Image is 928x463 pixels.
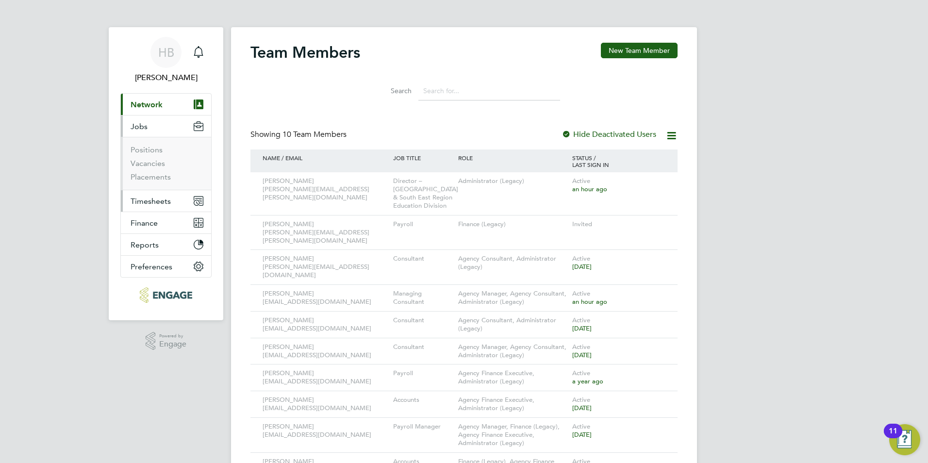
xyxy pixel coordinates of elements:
[391,172,456,215] div: Director – [GEOGRAPHIC_DATA] & South East Region Education Division
[260,312,391,338] div: [PERSON_NAME] [EMAIL_ADDRESS][DOMAIN_NAME]
[120,72,212,83] span: Harvey Buisson
[131,262,172,271] span: Preferences
[570,418,668,444] div: Active
[572,263,592,271] span: [DATE]
[889,431,897,444] div: 11
[570,364,668,391] div: Active
[282,130,347,139] span: 10 Team Members
[456,312,570,338] div: Agency Consultant, Administrator (Legacy)
[456,149,570,166] div: ROLE
[159,340,186,348] span: Engage
[572,185,607,193] span: an hour ago
[121,256,211,277] button: Preferences
[456,338,570,364] div: Agency Manager, Agency Consultant, Administrator (Legacy)
[121,137,211,190] div: Jobs
[456,285,570,311] div: Agency Manager, Agency Consultant, Administrator (Legacy)
[572,324,592,332] span: [DATE]
[456,364,570,391] div: Agency Finance Executive, Administrator (Legacy)
[572,351,592,359] span: [DATE]
[158,46,174,59] span: HB
[131,145,163,154] a: Positions
[391,285,456,311] div: Managing Consultant
[456,215,570,233] div: Finance (Legacy)
[570,172,668,198] div: Active
[601,43,678,58] button: New Team Member
[121,190,211,212] button: Timesheets
[260,285,391,311] div: [PERSON_NAME] [EMAIL_ADDRESS][DOMAIN_NAME]
[121,116,211,137] button: Jobs
[572,298,607,306] span: an hour ago
[570,215,668,233] div: Invited
[456,172,570,190] div: Administrator (Legacy)
[120,287,212,303] a: Go to home page
[131,218,158,228] span: Finance
[570,312,668,338] div: Active
[260,364,391,391] div: [PERSON_NAME] [EMAIL_ADDRESS][DOMAIN_NAME]
[562,130,656,139] label: Hide Deactivated Users
[391,364,456,382] div: Payroll
[260,338,391,364] div: [PERSON_NAME] [EMAIL_ADDRESS][DOMAIN_NAME]
[456,391,570,417] div: Agency Finance Executive, Administrator (Legacy)
[260,250,391,284] div: [PERSON_NAME] [PERSON_NAME][EMAIL_ADDRESS][DOMAIN_NAME]
[570,338,668,364] div: Active
[391,312,456,330] div: Consultant
[260,391,391,417] div: [PERSON_NAME] [EMAIL_ADDRESS][DOMAIN_NAME]
[131,172,171,182] a: Placements
[250,130,348,140] div: Showing
[131,159,165,168] a: Vacancies
[391,149,456,166] div: JOB TITLE
[121,94,211,115] button: Network
[572,430,592,439] span: [DATE]
[572,377,603,385] span: a year ago
[131,240,159,249] span: Reports
[140,287,192,303] img: admiralrecruitment-logo-retina.png
[159,332,186,340] span: Powered by
[570,149,668,173] div: STATUS / LAST SIGN IN
[889,424,920,455] button: Open Resource Center, 11 new notifications
[260,149,391,166] div: NAME / EMAIL
[456,250,570,276] div: Agency Consultant, Administrator (Legacy)
[391,418,456,436] div: Payroll Manager
[391,215,456,233] div: Payroll
[260,172,391,207] div: [PERSON_NAME] [PERSON_NAME][EMAIL_ADDRESS][PERSON_NAME][DOMAIN_NAME]
[131,122,148,131] span: Jobs
[109,27,223,320] nav: Main navigation
[456,418,570,452] div: Agency Manager, Finance (Legacy), Agency Finance Executive, Administrator (Legacy)
[570,391,668,417] div: Active
[120,37,212,83] a: HB[PERSON_NAME]
[121,212,211,233] button: Finance
[391,338,456,356] div: Consultant
[260,418,391,444] div: [PERSON_NAME] [EMAIL_ADDRESS][DOMAIN_NAME]
[146,332,187,350] a: Powered byEngage
[250,43,360,62] h2: Team Members
[391,250,456,268] div: Consultant
[368,86,412,95] label: Search
[121,234,211,255] button: Reports
[570,250,668,276] div: Active
[131,100,163,109] span: Network
[131,197,171,206] span: Timesheets
[260,215,391,250] div: [PERSON_NAME] [PERSON_NAME][EMAIL_ADDRESS][PERSON_NAME][DOMAIN_NAME]
[570,285,668,311] div: Active
[418,82,560,100] input: Search for...
[391,391,456,409] div: Accounts
[572,404,592,412] span: [DATE]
